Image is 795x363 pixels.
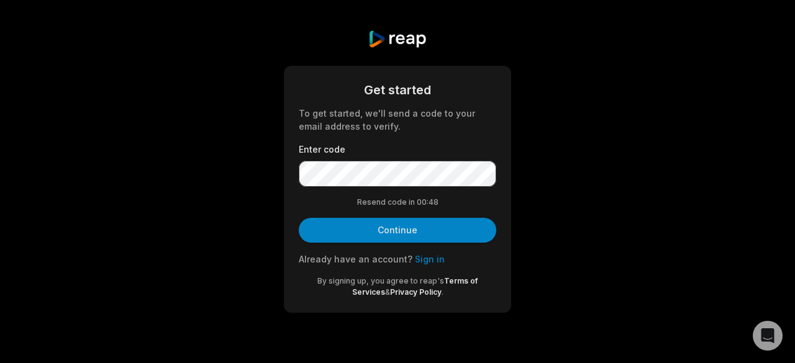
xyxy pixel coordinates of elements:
label: Enter code [299,143,496,156]
span: & [385,287,390,297]
span: 48 [429,197,438,208]
a: Privacy Policy [390,287,442,297]
a: Sign in [415,254,445,264]
span: By signing up, you agree to reap's [317,276,444,285]
button: Continue [299,218,496,243]
img: reap [368,30,427,48]
a: Terms of Services [352,276,478,297]
span: Already have an account? [299,254,412,264]
span: . [442,287,443,297]
div: Get started [299,81,496,99]
div: To get started, we'll send a code to your email address to verify. [299,107,496,133]
div: Resend code in 00: [299,197,496,208]
div: Open Intercom Messenger [753,321,783,351]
